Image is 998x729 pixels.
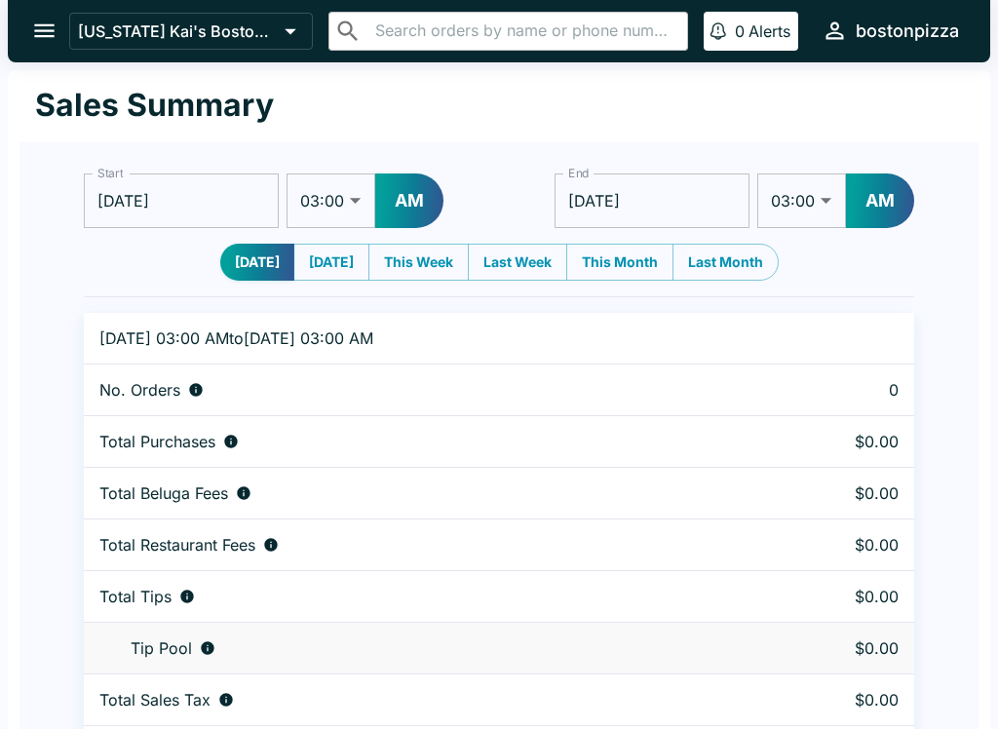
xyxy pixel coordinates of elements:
[566,244,673,281] button: This Month
[220,244,294,281] button: [DATE]
[99,690,735,710] div: Sales tax paid by diners
[99,380,735,400] div: Number of orders placed
[766,535,899,555] p: $0.00
[99,535,735,555] div: Fees paid by diners to restaurant
[766,587,899,606] p: $0.00
[856,19,959,43] div: bostonpizza
[99,690,211,710] p: Total Sales Tax
[99,638,735,658] div: Tips unclaimed by a waiter
[99,587,172,606] p: Total Tips
[99,535,255,555] p: Total Restaurant Fees
[69,13,313,50] button: [US_STATE] Kai's Boston Pizza
[368,244,469,281] button: This Week
[99,380,180,400] p: No. Orders
[814,10,967,52] button: bostonpizza
[19,6,69,56] button: open drawer
[735,21,745,41] p: 0
[35,86,274,125] h1: Sales Summary
[97,165,123,181] label: Start
[568,165,590,181] label: End
[555,173,749,228] input: Choose date, selected date is Oct 14, 2025
[766,690,899,710] p: $0.00
[99,328,735,348] p: [DATE] 03:00 AM to [DATE] 03:00 AM
[99,432,735,451] div: Aggregate order subtotals
[846,173,914,228] button: AM
[369,18,679,45] input: Search orders by name or phone number
[99,432,215,451] p: Total Purchases
[293,244,369,281] button: [DATE]
[766,432,899,451] p: $0.00
[131,638,192,658] p: Tip Pool
[78,21,277,41] p: [US_STATE] Kai's Boston Pizza
[99,587,735,606] div: Combined individual and pooled tips
[468,244,567,281] button: Last Week
[99,483,735,503] div: Fees paid by diners to Beluga
[99,483,228,503] p: Total Beluga Fees
[375,173,443,228] button: AM
[84,173,279,228] input: Choose date, selected date is Oct 13, 2025
[748,21,790,41] p: Alerts
[766,638,899,658] p: $0.00
[766,483,899,503] p: $0.00
[672,244,779,281] button: Last Month
[766,380,899,400] p: 0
